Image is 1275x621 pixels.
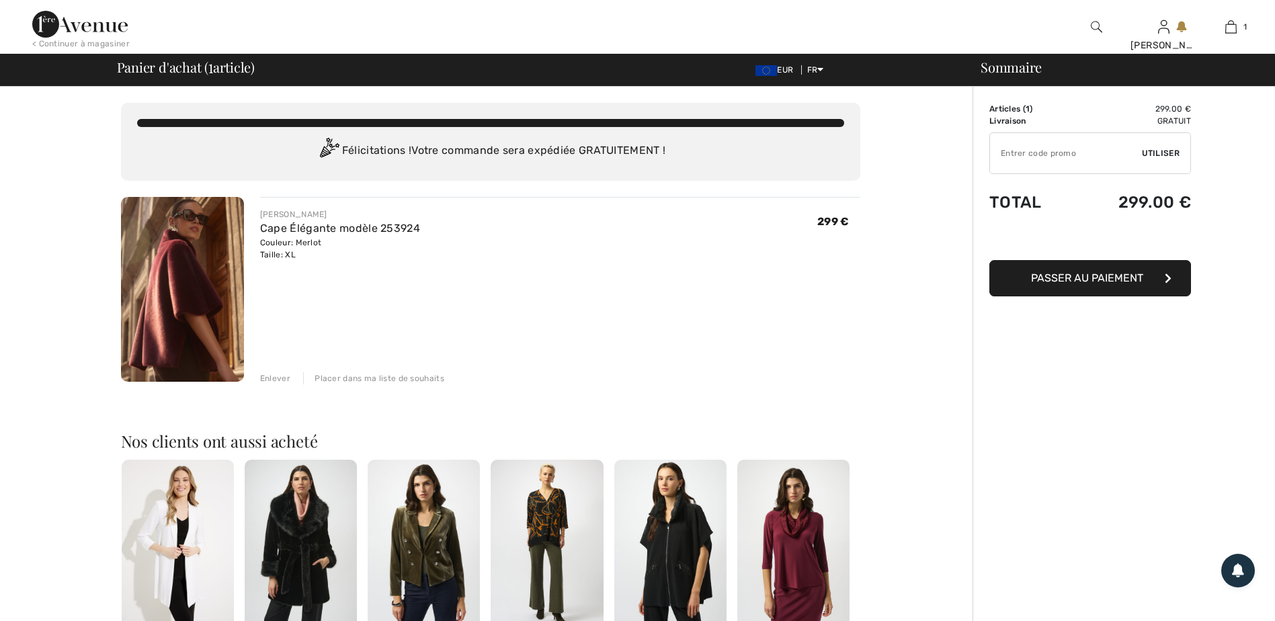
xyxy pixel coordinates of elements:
td: Livraison [989,115,1073,127]
td: Articles ( ) [989,103,1073,115]
div: Placer dans ma liste de souhaits [303,372,444,384]
a: Cape Élégante modèle 253924 [260,222,420,235]
button: Passer au paiement [989,260,1191,296]
div: [PERSON_NAME] [1130,38,1196,52]
span: Passer au paiement [1031,272,1143,284]
div: Sommaire [964,60,1267,74]
img: Euro [755,65,777,76]
img: recherche [1091,19,1102,35]
img: Mon panier [1225,19,1237,35]
span: 1 [208,57,213,75]
h2: Nos clients ont aussi acheté [121,433,860,449]
div: [PERSON_NAME] [260,208,420,220]
td: 299.00 € [1073,103,1191,115]
span: Panier d'achat ( article) [117,60,255,74]
span: EUR [755,65,798,75]
td: Total [989,179,1073,225]
img: Mes infos [1158,19,1169,35]
a: 1 [1198,19,1264,35]
div: Félicitations ! Votre commande sera expédiée GRATUITEMENT ! [137,138,844,165]
span: 299 € [817,215,850,228]
div: Enlever [260,372,290,384]
iframe: PayPal [989,225,1191,255]
img: 1ère Avenue [32,11,128,38]
div: < Continuer à magasiner [32,38,130,50]
td: Gratuit [1073,115,1191,127]
img: Cape Élégante modèle 253924 [121,197,244,382]
td: 299.00 € [1073,179,1191,225]
span: 1 [1243,21,1247,33]
span: Utiliser [1142,147,1180,159]
img: Congratulation2.svg [315,138,342,165]
a: Se connecter [1158,20,1169,33]
span: 1 [1026,104,1030,114]
div: Couleur: Merlot Taille: XL [260,237,420,261]
input: Code promo [990,133,1142,173]
span: FR [807,65,824,75]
